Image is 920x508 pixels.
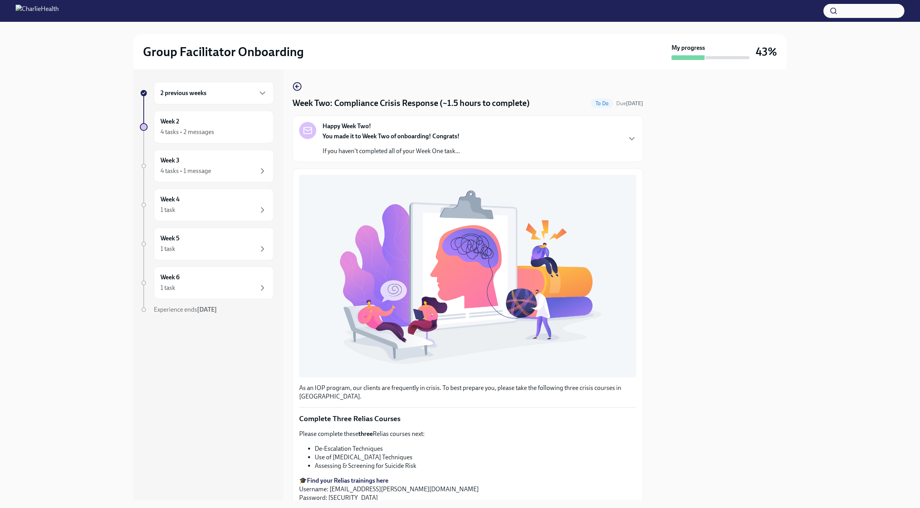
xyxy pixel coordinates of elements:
[293,97,530,109] h4: Week Two: Compliance Crisis Response (~1.5 hours to complete)
[160,167,211,175] div: 4 tasks • 1 message
[323,147,460,155] p: If you haven't completed all of your Week One task...
[197,306,217,313] strong: [DATE]
[591,101,613,106] span: To Do
[756,45,777,59] h3: 43%
[299,430,636,438] p: Please complete these Relias courses next:
[160,117,179,126] h6: Week 2
[154,306,217,313] span: Experience ends
[299,476,636,502] p: 🎓 Username: [EMAIL_ADDRESS][PERSON_NAME][DOMAIN_NAME] Password: [SECURITY_DATA]
[671,44,705,52] strong: My progress
[140,189,274,221] a: Week 41 task
[160,284,175,292] div: 1 task
[299,175,636,377] button: Zoom image
[315,462,636,470] li: Assessing & Screening for Suicide Risk
[299,414,636,424] p: Complete Three Relias Courses
[299,384,636,401] p: As an IOP program, our clients are frequently in crisis. To best prepare you, please take the fol...
[140,228,274,260] a: Week 51 task
[160,195,180,204] h6: Week 4
[160,128,214,136] div: 4 tasks • 2 messages
[315,453,636,462] li: Use of [MEDICAL_DATA] Techniques
[160,89,206,97] h6: 2 previous weeks
[140,266,274,299] a: Week 61 task
[315,445,636,453] li: De-Escalation Techniques
[140,111,274,143] a: Week 24 tasks • 2 messages
[160,234,180,243] h6: Week 5
[358,430,373,437] strong: three
[160,206,175,214] div: 1 task
[143,44,304,60] h2: Group Facilitator Onboarding
[160,245,175,253] div: 1 task
[160,273,180,282] h6: Week 6
[323,132,460,140] strong: You made it to Week Two of onboarding! Congrats!
[323,122,371,131] strong: Happy Week Two!
[140,150,274,182] a: Week 34 tasks • 1 message
[626,100,643,107] strong: [DATE]
[616,100,643,107] span: Due
[616,100,643,107] span: September 16th, 2025 09:00
[307,477,388,484] a: Find your Relias trainings here
[160,156,180,165] h6: Week 3
[16,5,59,17] img: CharlieHealth
[154,82,274,104] div: 2 previous weeks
